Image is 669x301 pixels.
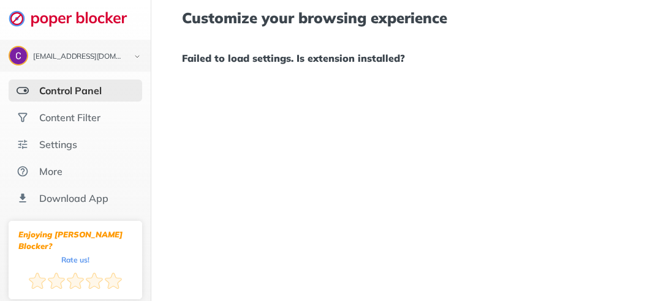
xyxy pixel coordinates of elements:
[39,165,62,177] div: More
[39,192,108,204] div: Download App
[18,229,132,252] div: Enjoying [PERSON_NAME] Blocker?
[17,84,29,97] img: features-selected.svg
[39,111,100,124] div: Content Filter
[17,165,29,177] img: about.svg
[33,53,124,61] div: rininoochga@gmail.com
[61,257,89,262] div: Rate us!
[130,50,145,63] img: chevron-bottom-black.svg
[17,138,29,150] img: settings.svg
[10,47,27,64] img: ACg8ocJ6Pr5IVTpBKVvGDIMI1jeiC4wDWNIMICM1PQkeCFdry5tFGg=s96-c
[17,192,29,204] img: download-app.svg
[9,10,140,27] img: logo-webpage.svg
[17,111,29,124] img: social.svg
[39,84,102,97] div: Control Panel
[39,138,77,150] div: Settings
